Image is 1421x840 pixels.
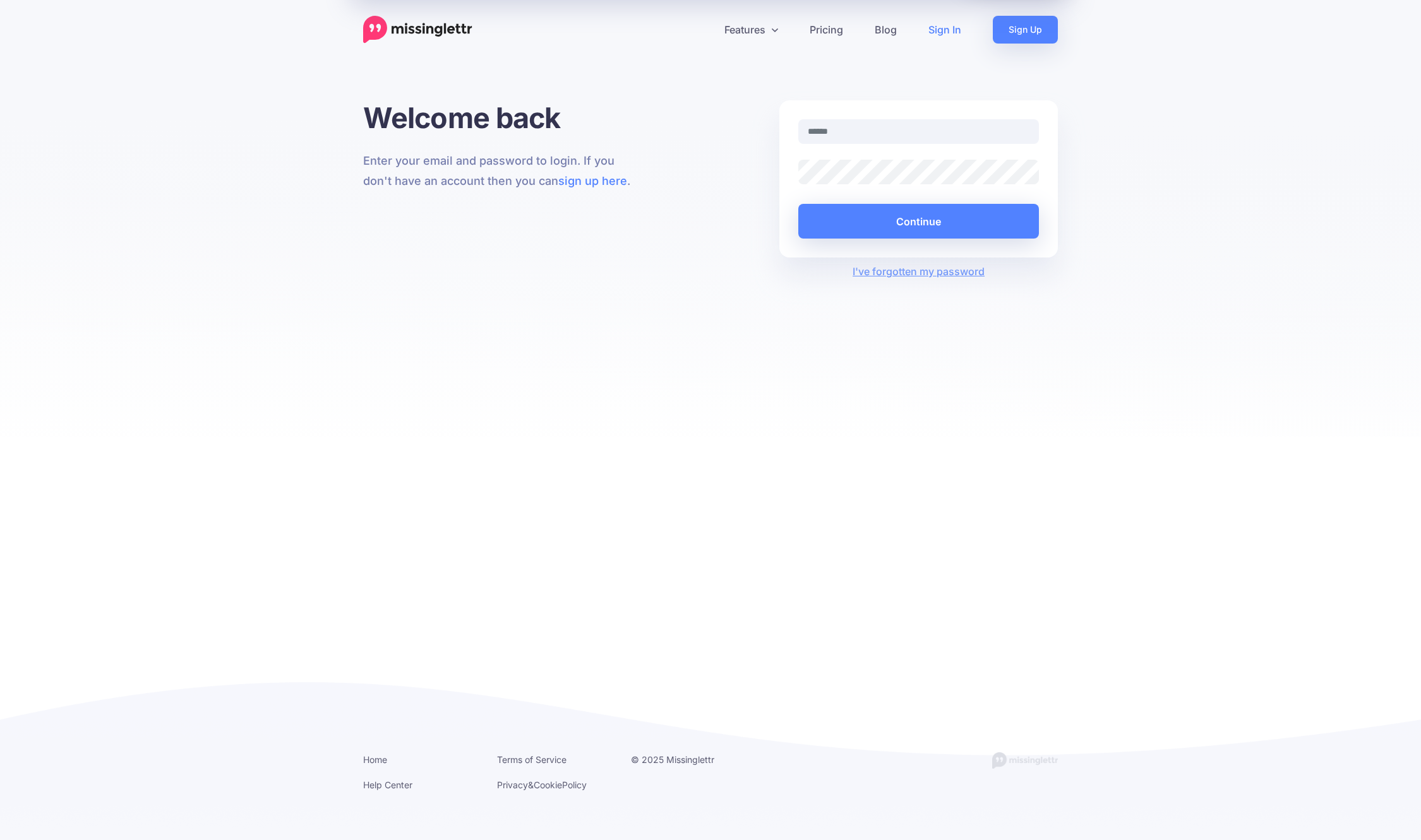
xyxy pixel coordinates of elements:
[497,777,612,793] li: & Policy
[363,151,642,191] p: Enter your email and password to login. If you don't have an account then you can .
[794,16,859,44] a: Pricing
[558,174,627,187] a: sign up here
[853,265,985,278] a: I've forgotten my password
[631,752,746,767] li: © 2025 Missinglettr
[497,754,567,765] a: Terms of Service
[534,779,562,790] a: Cookie
[497,779,528,790] a: Privacy
[363,779,412,790] a: Help Center
[709,16,794,44] a: Features
[363,100,642,135] h1: Welcome back
[798,204,1039,239] button: Continue
[363,754,387,765] a: Home
[993,16,1058,44] a: Sign Up
[859,16,913,44] a: Blog
[913,16,977,44] a: Sign In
